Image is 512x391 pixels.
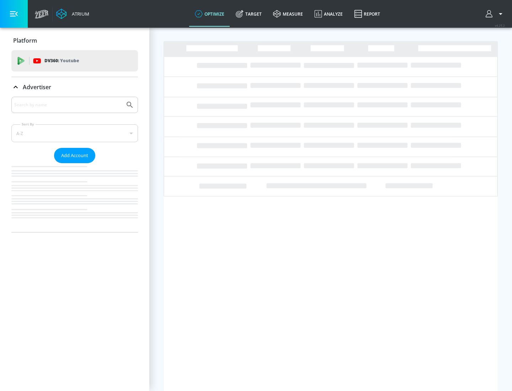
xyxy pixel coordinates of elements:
a: optimize [189,1,230,27]
div: Advertiser [11,77,138,97]
a: Analyze [309,1,348,27]
nav: list of Advertiser [11,163,138,232]
input: Search by name [14,100,122,109]
div: Atrium [69,11,89,17]
span: v 4.25.2 [495,23,505,27]
p: Platform [13,37,37,44]
p: Youtube [60,57,79,64]
a: measure [267,1,309,27]
p: DV360: [44,57,79,65]
button: Add Account [54,148,95,163]
div: Advertiser [11,97,138,232]
label: Sort By [20,122,36,127]
div: DV360: Youtube [11,50,138,71]
a: Report [348,1,386,27]
div: A-Z [11,124,138,142]
div: Platform [11,31,138,50]
p: Advertiser [23,83,51,91]
span: Add Account [61,151,88,160]
a: Target [230,1,267,27]
a: Atrium [56,9,89,19]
